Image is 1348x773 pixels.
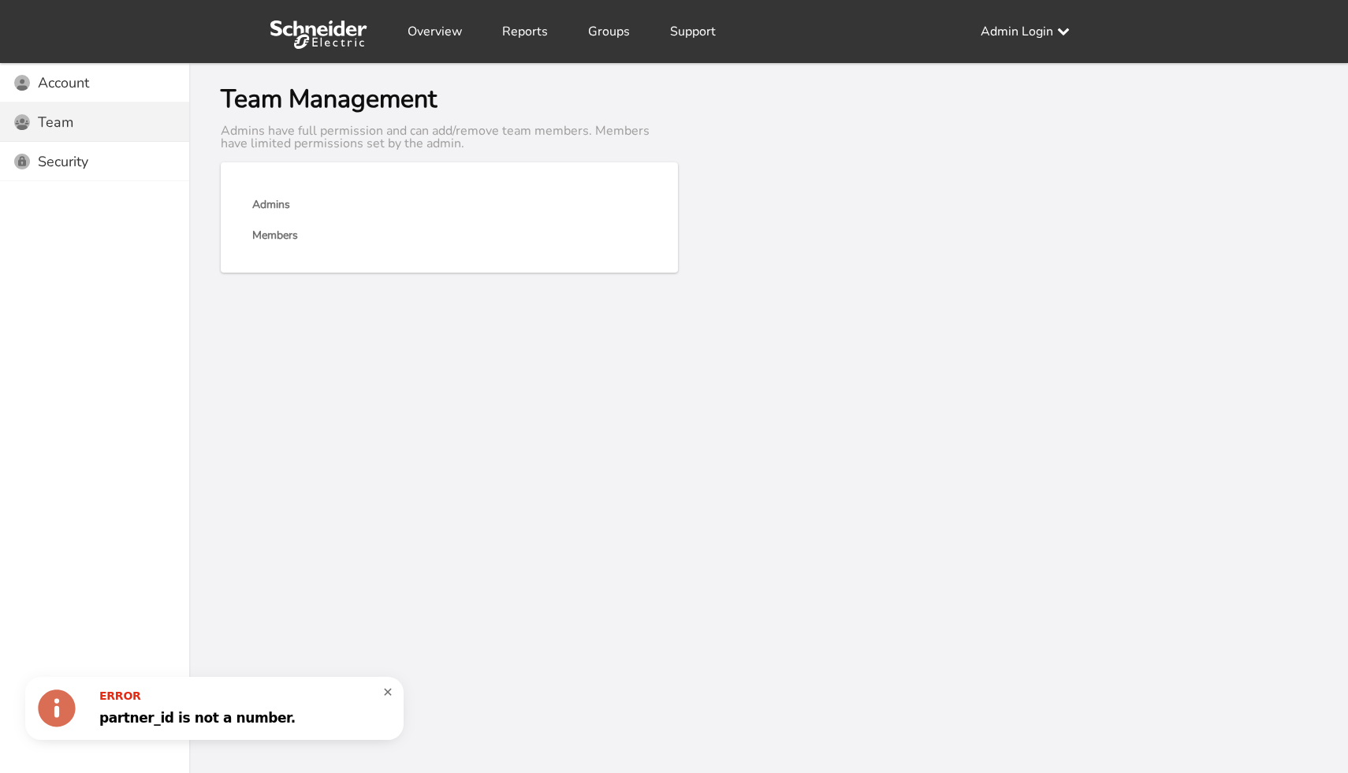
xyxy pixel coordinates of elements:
div: partner_id is not a number. [99,689,385,727]
h3: Members [252,230,646,241]
img: Sense Logo [270,20,367,49]
div: Error [99,689,385,702]
p: Admins have full permission and can add/remove team members. Members have limited permissions set... [221,124,678,150]
h3: Admins [252,199,646,210]
h1: Team Management [221,87,437,112]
